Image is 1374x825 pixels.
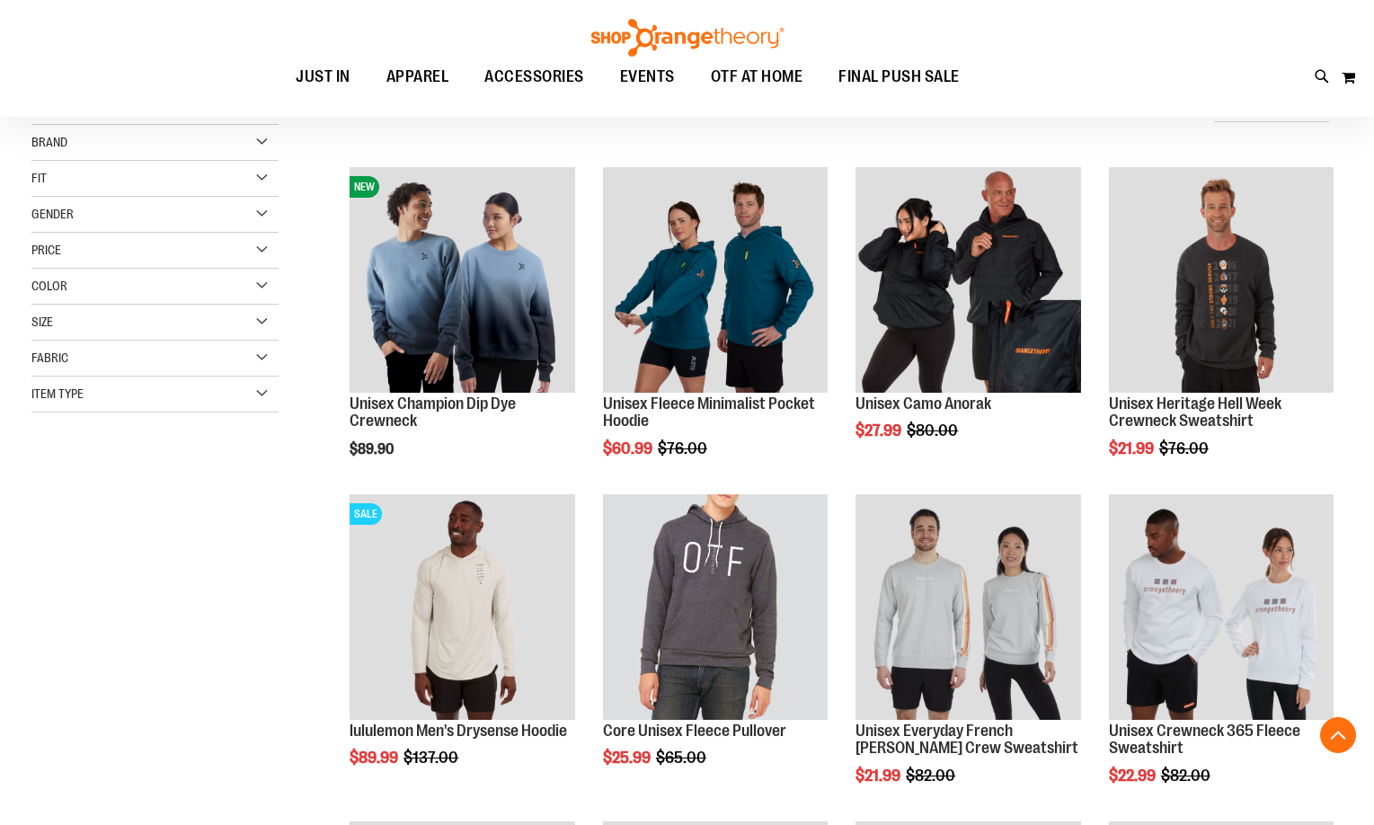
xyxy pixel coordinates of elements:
[31,279,67,293] span: Color
[855,767,903,785] span: $21.99
[1109,494,1334,719] img: Product image for Unisex Crewneck 365 Fleece Sweatshirt
[855,421,904,439] span: $27.99
[350,167,574,395] a: Unisex Champion Dip Dye CrewneckNEW
[847,158,1089,485] div: product
[1159,439,1211,457] span: $76.00
[466,57,602,98] a: ACCESSORIES
[350,167,574,392] img: Unisex Champion Dip Dye Crewneck
[350,176,379,198] span: NEW
[855,167,1080,395] a: Product image for Unisex Camo Anorak
[602,57,693,98] a: EVENTS
[386,57,449,97] span: APPAREL
[693,57,821,98] a: OTF AT HOME
[820,57,978,98] a: FINAL PUSH SALE
[603,494,828,722] a: Product image for Core Unisex Fleece Pullover
[31,171,47,185] span: Fit
[906,767,958,785] span: $82.00
[1109,722,1300,758] a: Unisex Crewneck 365 Fleece Sweatshirt
[31,243,61,257] span: Price
[603,167,828,395] a: Unisex Fleece Minimalist Pocket Hoodie
[594,485,837,812] div: product
[31,207,74,221] span: Gender
[350,494,574,719] img: Product image for lululemon Mens Drysense Hoodie Bone
[1109,167,1334,395] a: Product image for Unisex Heritage Hell Week Crewneck Sweatshirt
[31,135,67,149] span: Brand
[403,749,461,767] span: $137.00
[350,749,401,767] span: $89.99
[484,57,584,97] span: ACCESSORIES
[278,57,368,98] a: JUST IN
[603,722,786,740] a: Core Unisex Fleece Pullover
[855,494,1080,722] a: Product image for Unisex Everyday French Terry Crew Sweatshirt
[589,19,786,57] img: Shop Orangetheory
[1161,767,1213,785] span: $82.00
[907,421,961,439] span: $80.00
[296,57,350,97] span: JUST IN
[1109,767,1158,785] span: $22.99
[855,722,1078,758] a: Unisex Everyday French [PERSON_NAME] Crew Sweatshirt
[603,395,815,430] a: Unisex Fleece Minimalist Pocket Hoodie
[1320,717,1356,753] button: Back To Top
[341,158,583,503] div: product
[855,167,1080,392] img: Product image for Unisex Camo Anorak
[603,749,653,767] span: $25.99
[658,439,710,457] span: $76.00
[31,386,84,401] span: Item Type
[1109,167,1334,392] img: Product image for Unisex Heritage Hell Week Crewneck Sweatshirt
[855,395,991,412] a: Unisex Camo Anorak
[31,350,68,365] span: Fabric
[603,167,828,392] img: Unisex Fleece Minimalist Pocket Hoodie
[603,494,828,719] img: Product image for Core Unisex Fleece Pullover
[368,57,467,97] a: APPAREL
[1109,395,1281,430] a: Unisex Heritage Hell Week Crewneck Sweatshirt
[1109,439,1157,457] span: $21.99
[31,315,53,329] span: Size
[350,503,382,525] span: SALE
[1109,494,1334,722] a: Product image for Unisex Crewneck 365 Fleece Sweatshirt
[594,158,837,503] div: product
[341,485,583,812] div: product
[350,722,567,740] a: lululemon Men's Drysense Hoodie
[350,395,516,430] a: Unisex Champion Dip Dye Crewneck
[711,57,803,97] span: OTF AT HOME
[855,494,1080,719] img: Product image for Unisex Everyday French Terry Crew Sweatshirt
[350,494,574,722] a: Product image for lululemon Mens Drysense Hoodie BoneSALE
[1100,158,1343,503] div: product
[838,57,960,97] span: FINAL PUSH SALE
[350,441,396,457] span: $89.90
[603,439,655,457] span: $60.99
[656,749,709,767] span: $65.00
[620,57,675,97] span: EVENTS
